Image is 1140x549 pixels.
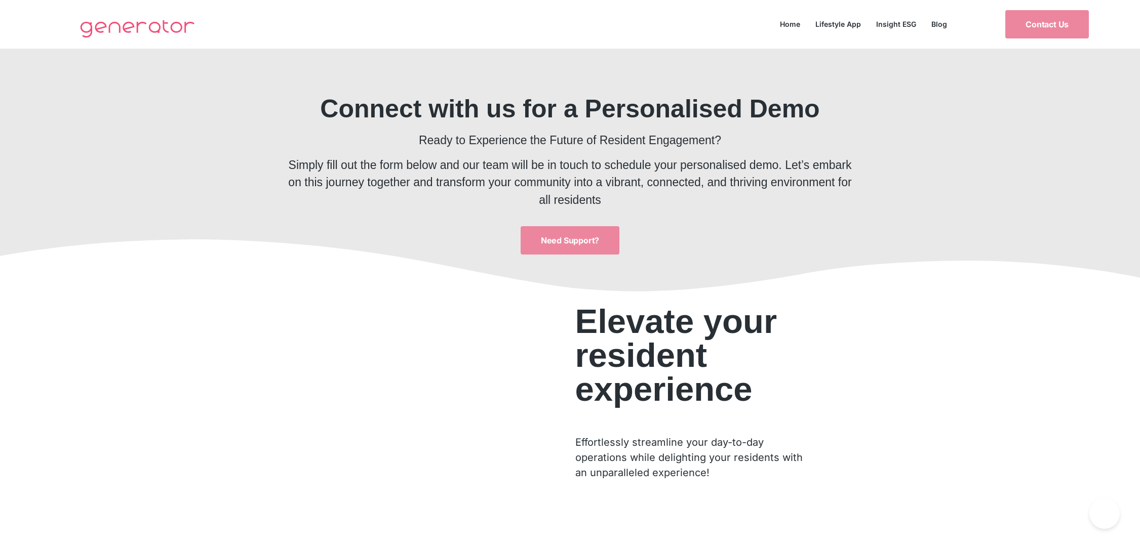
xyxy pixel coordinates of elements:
a: Need Support? [521,226,619,255]
iframe: Toggle Customer Support [1089,498,1120,529]
nav: Menu [772,17,955,31]
p: Effortlessly streamline your day-to-day operations while delighting your residents with an unpara... [575,435,803,480]
p: Ready to Experience the Future of Resident Engagement? [282,132,859,149]
a: Home [772,17,808,31]
span: Contact Us [1026,20,1069,28]
a: Blog [924,17,955,31]
h2: Elevate your resident experience [575,304,803,406]
h1: Connect with us for a Personalised Demo [282,96,859,121]
a: Contact Us [1005,10,1089,38]
a: Insight ESG [869,17,924,31]
a: Lifestyle App [808,17,869,31]
span: Need Support? [541,236,599,244]
p: Simply fill out the form below and our team will be in touch to schedule your personalised demo. ... [282,156,859,209]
